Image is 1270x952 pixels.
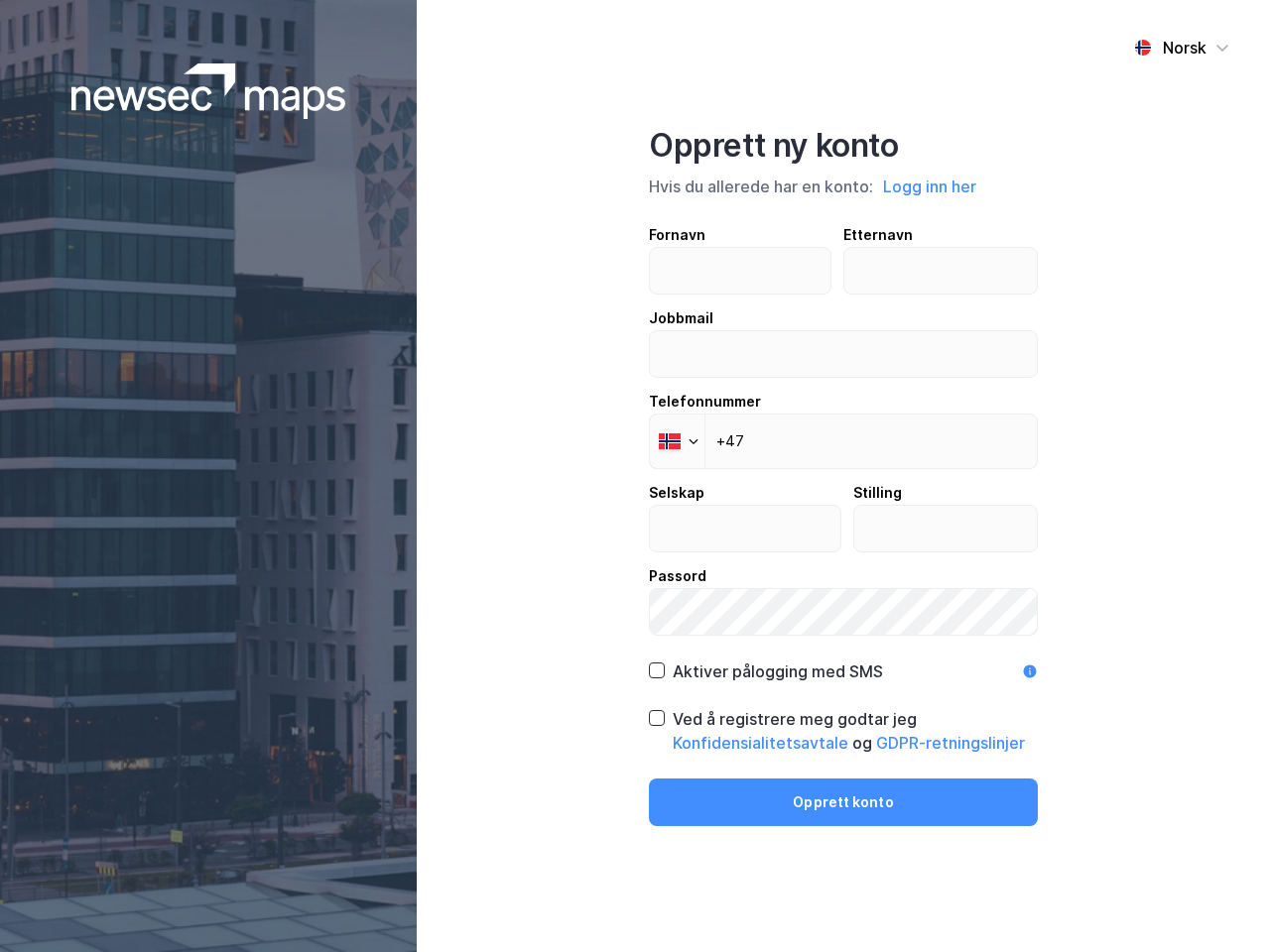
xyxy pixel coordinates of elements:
[649,390,1038,414] div: Telefonnummer
[649,306,1038,330] div: Jobbmail
[649,564,1038,588] div: Passord
[673,707,1038,755] div: Ved å registrere meg godtar jeg og
[649,778,1038,826] button: Opprett konto
[649,223,831,247] div: Fornavn
[649,414,1038,469] input: Telefonnummer
[649,481,841,505] div: Selskap
[853,481,1039,505] div: Stilling
[673,659,883,683] div: Aktiver pålogging med SMS
[1163,36,1206,59] div: Norsk
[649,174,1038,199] div: Hvis du allerede har en konto:
[649,126,1038,166] div: Opprett ny konto
[71,63,346,119] img: logoWhite.bf58a803f64e89776f2b079ca2356427.svg
[877,174,982,199] button: Logg inn her
[843,223,1039,247] div: Etternavn
[650,415,704,468] div: Norway: + 47
[1171,857,1270,952] iframe: Chat Widget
